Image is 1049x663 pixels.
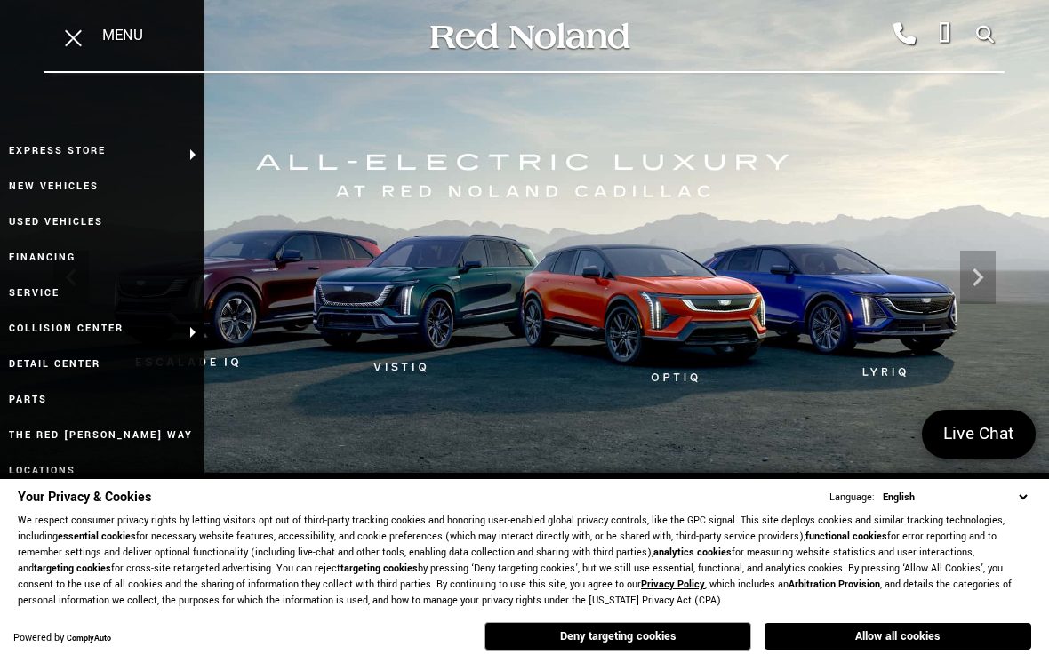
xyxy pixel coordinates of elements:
[960,251,996,304] div: Next
[878,489,1031,506] select: Language Select
[653,546,732,559] strong: analytics cookies
[922,410,1036,459] a: Live Chat
[340,562,418,575] strong: targeting cookies
[805,530,887,543] strong: functional cookies
[13,633,111,644] div: Powered by
[789,578,880,591] strong: Arbitration Provision
[58,530,136,543] strong: essential cookies
[67,633,111,644] a: ComplyAuto
[934,422,1023,446] span: Live Chat
[484,622,751,651] button: Deny targeting cookies
[829,492,875,503] div: Language:
[18,513,1031,609] p: We respect consumer privacy rights by letting visitors opt out of third-party tracking cookies an...
[18,488,151,507] span: Your Privacy & Cookies
[427,20,631,52] img: Red Noland Auto Group
[641,578,705,591] a: Privacy Policy
[34,562,111,575] strong: targeting cookies
[765,623,1031,650] button: Allow all cookies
